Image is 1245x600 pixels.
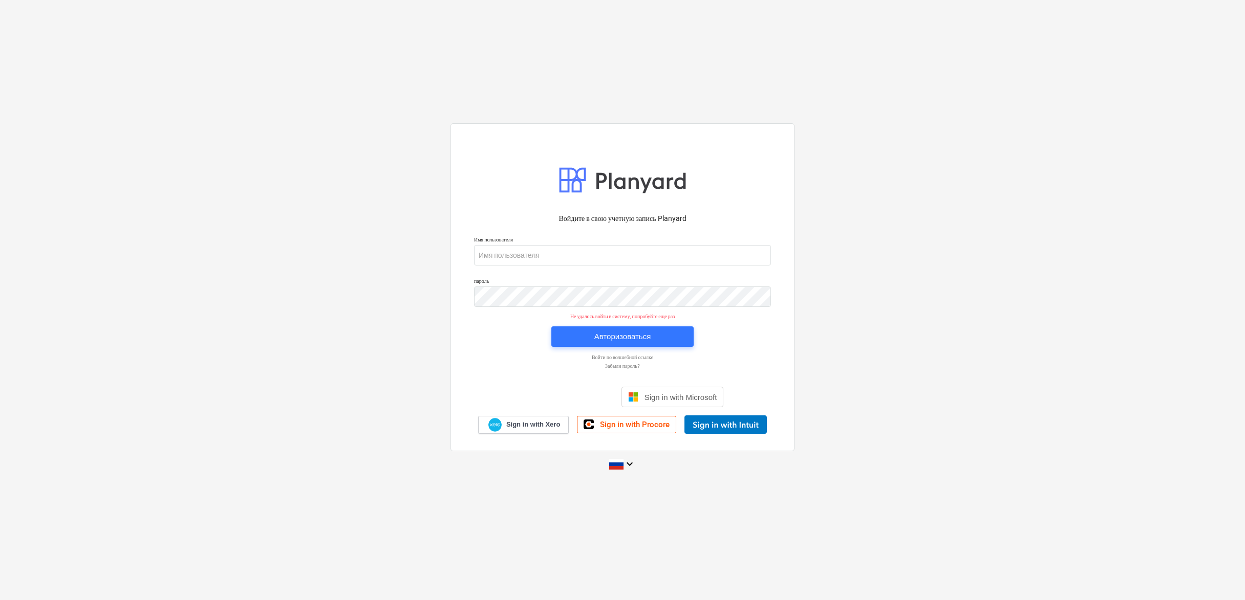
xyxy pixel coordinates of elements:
[517,386,618,408] iframe: Кнопка "Увійти через Google"
[645,393,717,402] span: Sign in with Microsoft
[600,420,670,429] span: Sign in with Procore
[624,458,636,470] i: keyboard_arrow_down
[488,418,502,432] img: Xero logo
[468,313,777,320] p: Не удалось войти в систему, попробуйте еще раз
[474,213,771,224] p: Войдите в свою учетную запись Planyard
[577,416,676,433] a: Sign in with Procore
[469,354,776,361] a: Войти по волшебной ссылке
[474,236,771,245] p: Имя пользователя
[594,330,651,343] div: Авторизоваться
[478,416,569,434] a: Sign in with Xero
[474,278,771,286] p: пароль
[506,420,560,429] span: Sign in with Xero
[522,386,613,408] div: Увійти через Google (відкриється в новій вкладці)
[469,363,776,369] a: Забыли пароль?
[628,392,638,402] img: Microsoft logo
[551,326,694,347] button: Авторизоваться
[474,245,771,265] input: Имя пользователя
